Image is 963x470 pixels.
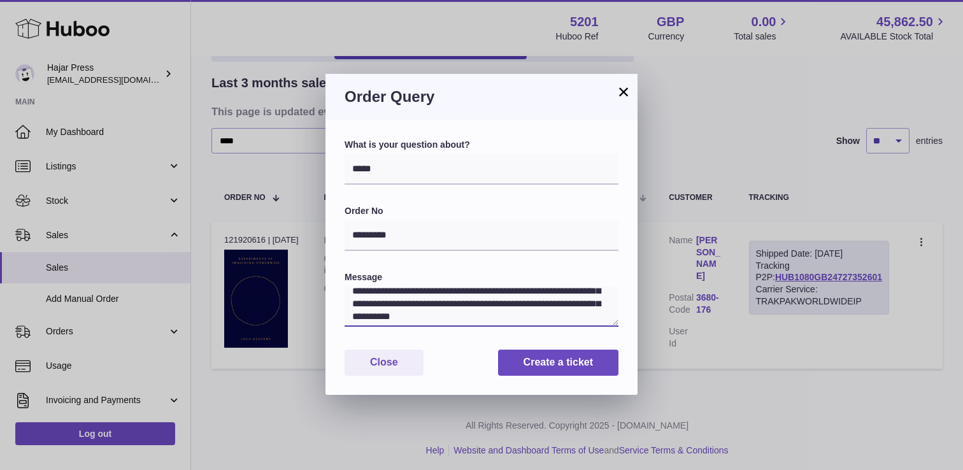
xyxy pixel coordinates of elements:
label: Message [345,271,618,283]
button: Close [345,350,424,376]
h3: Order Query [345,87,618,107]
button: Create a ticket [498,350,618,376]
button: × [616,84,631,99]
label: What is your question about? [345,139,618,151]
label: Order No [345,205,618,217]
